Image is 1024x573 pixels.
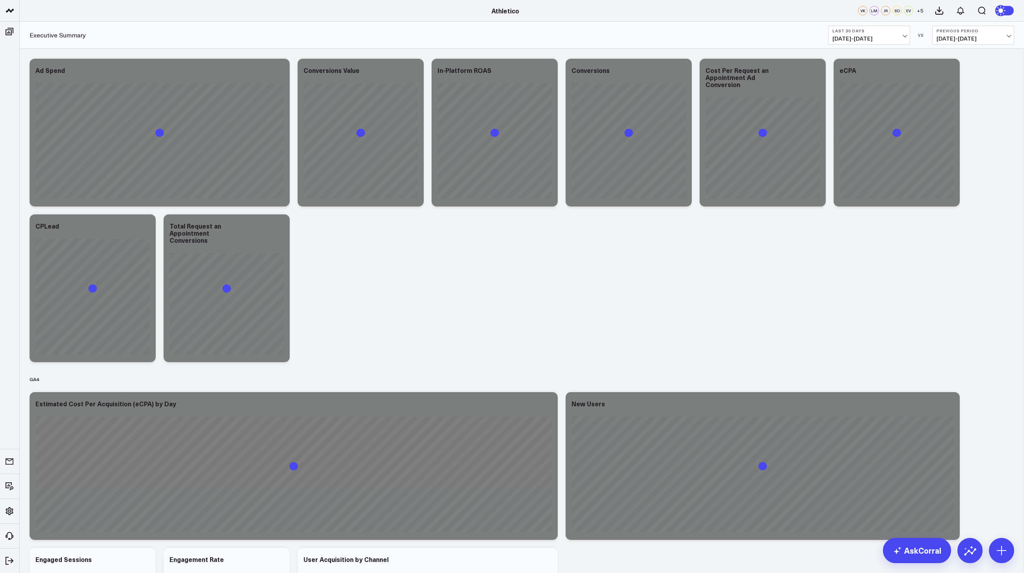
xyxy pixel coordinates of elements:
span: [DATE] - [DATE] [832,35,906,42]
div: Estimated Cost Per Acquisition (eCPA) by Day [35,399,176,408]
div: User Acquisition by Channel [303,555,389,564]
div: New Users [572,399,605,408]
div: LM [869,6,879,15]
div: EV [904,6,913,15]
div: Conversions [572,66,610,74]
div: VS [914,33,928,37]
div: VK [858,6,868,15]
div: SD [892,6,902,15]
span: + 5 [917,8,923,13]
button: Last 30 Days[DATE]-[DATE] [828,26,910,45]
div: Cost Per Request an Appointment Ad Conversion [706,66,769,89]
div: eCPA [840,66,856,74]
a: Executive Summary [30,31,86,39]
div: GA4 [30,370,39,388]
div: In-Platform ROAS [438,66,492,74]
span: [DATE] - [DATE] [936,35,1010,42]
b: Previous Period [936,28,1010,33]
div: Conversions Value [303,66,359,74]
button: Previous Period[DATE]-[DATE] [932,26,1014,45]
div: Total Request an Appointment Conversions [169,221,221,244]
div: JR [881,6,890,15]
div: Engagement Rate [169,555,224,564]
div: Engaged Sessions [35,555,92,564]
a: Athletico [492,6,519,15]
b: Last 30 Days [832,28,906,33]
button: +5 [915,6,925,15]
div: Ad Spend [35,66,65,74]
div: CPLead [35,221,59,230]
a: AskCorral [883,538,951,563]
